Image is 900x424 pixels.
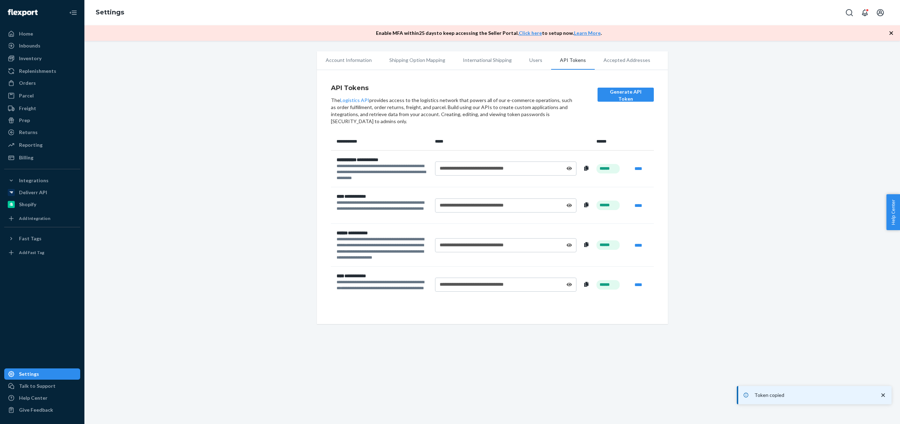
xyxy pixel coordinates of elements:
li: Account Information [317,51,381,69]
button: Generate API Token [598,88,654,102]
div: Add Integration [19,215,50,221]
div: Help Center [19,394,47,401]
div: Freight [19,105,36,112]
a: Reporting [4,139,80,151]
a: Add Integration [4,213,80,224]
a: Parcel [4,90,80,101]
button: Integrations [4,175,80,186]
a: Prep [4,115,80,126]
div: Give Feedback [19,406,53,413]
div: Integrations [19,177,49,184]
a: Orders [4,77,80,89]
div: Orders [19,80,36,87]
a: Settings [4,368,80,380]
div: Deliverr API [19,189,47,196]
p: Enable MFA within 25 days to keep accessing the Seller Portal. to setup now. . [376,30,602,37]
a: Replenishments [4,65,80,77]
a: Inventory [4,53,80,64]
button: Help Center [886,194,900,230]
div: Returns [19,129,38,136]
div: Settings [19,371,39,378]
button: Fast Tags [4,233,80,244]
div: Inbounds [19,42,40,49]
div: Home [19,30,33,37]
a: Talk to Support [4,380,80,392]
div: Inventory [19,55,42,62]
div: Add Fast Tag [19,249,44,255]
a: Click here [519,30,542,36]
div: Replenishments [19,68,56,75]
div: Shopify [19,201,36,208]
button: Give Feedback [4,404,80,416]
div: Talk to Support [19,382,56,390]
p: Token copied [754,392,873,399]
button: Open notifications [858,6,872,20]
a: Learn More [574,30,601,36]
a: Help Center [4,392,80,404]
a: Logistics API [340,97,369,103]
li: Accepted Addresses [595,51,659,69]
div: Reporting [19,141,43,148]
div: The provides access to the logistics network that powers all of our e-commerce operations, such a... [331,97,575,125]
ol: breadcrumbs [90,2,130,23]
a: Inbounds [4,40,80,51]
a: Freight [4,103,80,114]
li: API Tokens [551,51,595,70]
div: Billing [19,154,33,161]
button: Close Navigation [66,6,80,20]
svg: close toast [880,392,887,399]
button: Open Search Box [842,6,856,20]
img: Flexport logo [8,9,38,16]
a: Returns [4,127,80,138]
h4: API Tokens [331,83,575,93]
a: Billing [4,152,80,163]
a: Home [4,28,80,39]
div: Prep [19,117,30,124]
a: Shopify [4,199,80,210]
div: Fast Tags [19,235,42,242]
li: Shipping Option Mapping [381,51,454,69]
a: Settings [96,8,124,16]
li: International Shipping [454,51,521,69]
a: Deliverr API [4,187,80,198]
div: Parcel [19,92,34,99]
a: Add Fast Tag [4,247,80,258]
li: Users [521,51,551,69]
button: Open account menu [873,6,887,20]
